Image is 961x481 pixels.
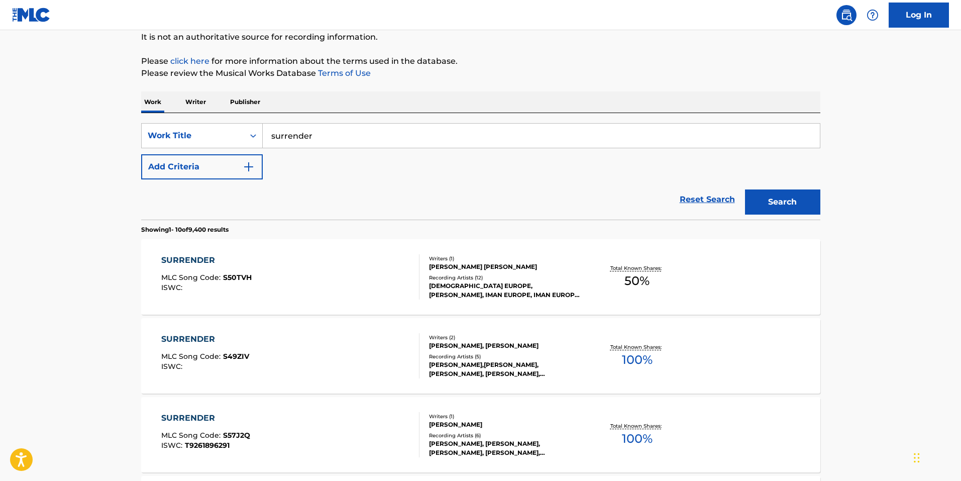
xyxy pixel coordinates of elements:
div: Help [863,5,883,25]
p: Work [141,91,164,113]
div: [PERSON_NAME] [PERSON_NAME] [429,262,581,271]
a: Reset Search [675,188,740,211]
img: 9d2ae6d4665cec9f34b9.svg [243,161,255,173]
div: Recording Artists ( 5 ) [429,353,581,360]
a: Terms of Use [316,68,371,78]
p: Please for more information about the terms used in the database. [141,55,820,67]
p: Total Known Shares: [610,422,664,430]
p: It is not an authoritative source for recording information. [141,31,820,43]
img: search [840,9,852,21]
div: [DEMOGRAPHIC_DATA] EUROPE,[PERSON_NAME], IMAN EUROPE, IMAN EUROPE,[PERSON_NAME], [PERSON_NAME], I... [429,281,581,300]
div: Writers ( 2 ) [429,334,581,341]
a: SURRENDERMLC Song Code:S57J2QISWC:T9261896291Writers (1)[PERSON_NAME]Recording Artists (6)[PERSON... [141,397,820,472]
a: click here [170,56,209,66]
button: Search [745,189,820,215]
iframe: Chat Widget [911,433,961,481]
span: MLC Song Code : [161,352,223,361]
div: [PERSON_NAME],[PERSON_NAME], [PERSON_NAME], [PERSON_NAME], [PERSON_NAME]|[PERSON_NAME], [PERSON_N... [429,360,581,378]
div: SURRENDER [161,412,250,424]
a: SURRENDERMLC Song Code:S50TVHISWC:Writers (1)[PERSON_NAME] [PERSON_NAME]Recording Artists (12)[DE... [141,239,820,315]
span: S49ZIV [223,352,249,361]
button: Add Criteria [141,154,263,179]
span: S57J2Q [223,431,250,440]
span: ISWC : [161,441,185,450]
span: 100 % [622,351,653,369]
span: 50 % [624,272,650,290]
div: [PERSON_NAME], [PERSON_NAME] [429,341,581,350]
a: SURRENDERMLC Song Code:S49ZIVISWC:Writers (2)[PERSON_NAME], [PERSON_NAME]Recording Artists (5)[PE... [141,318,820,394]
span: T9261896291 [185,441,230,450]
img: MLC Logo [12,8,51,22]
span: S50TVH [223,273,252,282]
p: Publisher [227,91,263,113]
div: Recording Artists ( 6 ) [429,432,581,439]
p: Showing 1 - 10 of 9,400 results [141,225,229,234]
div: SURRENDER [161,254,252,266]
div: Writers ( 1 ) [429,255,581,262]
span: 100 % [622,430,653,448]
img: help [867,9,879,21]
div: SURRENDER [161,333,249,345]
span: MLC Song Code : [161,431,223,440]
span: MLC Song Code : [161,273,223,282]
form: Search Form [141,123,820,220]
div: [PERSON_NAME], [PERSON_NAME], [PERSON_NAME], [PERSON_NAME], [PERSON_NAME] [429,439,581,457]
div: Drag [914,443,920,473]
div: Writers ( 1 ) [429,413,581,420]
div: Work Title [148,130,238,142]
a: Public Search [836,5,857,25]
div: [PERSON_NAME] [429,420,581,429]
span: ISWC : [161,362,185,371]
p: Total Known Shares: [610,343,664,351]
p: Please review the Musical Works Database [141,67,820,79]
p: Writer [182,91,209,113]
a: Log In [889,3,949,28]
p: Total Known Shares: [610,264,664,272]
span: ISWC : [161,283,185,292]
div: Recording Artists ( 12 ) [429,274,581,281]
